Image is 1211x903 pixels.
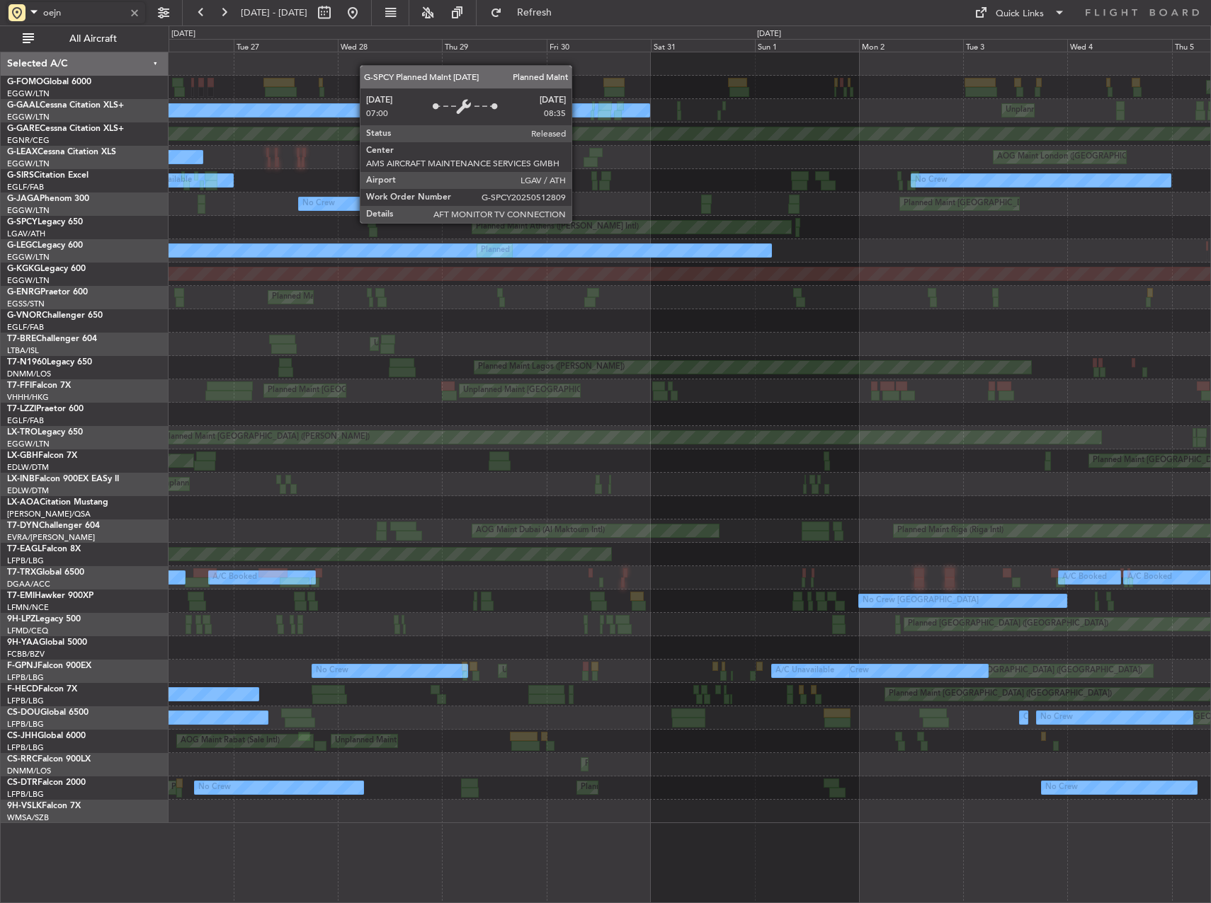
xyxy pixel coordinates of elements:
[7,732,38,740] span: CS-JHH
[7,358,92,367] a: T7-N1960Legacy 650
[7,755,38,764] span: CS-RRC
[7,498,108,507] a: LX-AOACitation Mustang
[7,732,86,740] a: CS-JHHGlobal 6000
[181,730,280,752] div: AOG Maint Rabat (Sale Intl)
[7,288,88,297] a: G-ENRGPraetor 600
[7,522,39,530] span: T7-DYN
[7,358,47,367] span: T7-N1960
[164,427,370,448] div: Planned Maint [GEOGRAPHIC_DATA] ([PERSON_NAME])
[7,592,93,600] a: T7-EMIHawker 900XP
[919,660,1142,681] div: Planned Maint [GEOGRAPHIC_DATA] ([GEOGRAPHIC_DATA])
[234,39,338,52] div: Tue 27
[7,112,50,122] a: EGGW/LTN
[7,195,40,203] span: G-JAGA
[368,146,591,168] div: Planned Maint [GEOGRAPHIC_DATA] ([GEOGRAPHIC_DATA])
[7,381,71,390] a: T7-FFIFalcon 7X
[7,475,119,483] a: LX-INBFalcon 900EX EASy II
[478,357,625,378] div: Planned Maint Lagos ([PERSON_NAME])
[338,39,442,52] div: Wed 28
[7,532,95,543] a: EVRA/[PERSON_NAME]
[7,638,87,647] a: 9H-YAAGlobal 5000
[897,520,1004,541] div: Planned Maint Riga (Riga Intl)
[7,615,81,623] a: 9H-LPZLegacy 500
[7,545,81,553] a: T7-EAGLFalcon 8X
[7,592,35,600] span: T7-EMI
[7,615,35,623] span: 9H-LPZ
[7,742,44,753] a: LFPB/LBG
[7,405,36,413] span: T7-LZZI
[7,159,50,169] a: EGGW/LTN
[241,6,307,19] span: [DATE] - [DATE]
[1127,567,1172,588] div: A/C Booked
[7,195,89,203] a: G-JAGAPhenom 300
[547,39,651,52] div: Fri 30
[996,7,1044,21] div: Quick Links
[7,171,34,180] span: G-SIRS
[755,39,859,52] div: Sun 1
[476,520,605,541] div: AOG Maint Dubai (Al Maktoum Intl)
[904,193,1127,214] div: Planned Maint [GEOGRAPHIC_DATA] ([GEOGRAPHIC_DATA])
[7,696,44,706] a: LFPB/LBG
[7,299,45,309] a: EGSS/STN
[43,2,125,23] input: Airport
[7,708,40,717] span: CS-DOU
[7,229,45,239] a: LGAV/ATH
[130,39,234,52] div: Mon 26
[7,381,32,390] span: T7-FFI
[7,462,49,473] a: EDLW/DTM
[7,662,91,670] a: F-GPNJFalcon 900EX
[7,335,97,343] a: T7-BREChallenger 604
[374,333,603,355] div: Unplanned Maint [GEOGRAPHIC_DATA] ([PERSON_NAME] Intl)
[7,778,38,787] span: CS-DTR
[963,39,1067,52] div: Tue 3
[7,812,49,823] a: WMSA/SZB
[7,88,50,99] a: EGGW/LTN
[7,288,40,297] span: G-ENRG
[7,672,44,683] a: LFPB/LBG
[335,730,568,752] div: Unplanned Maint [GEOGRAPHIC_DATA] ([GEOGRAPHIC_DATA])
[7,78,43,86] span: G-FOMO
[316,660,348,681] div: No Crew
[651,39,755,52] div: Sat 31
[7,685,38,694] span: F-HECD
[863,590,979,611] div: No Crew [GEOGRAPHIC_DATA]
[889,684,1112,705] div: Planned Maint [GEOGRAPHIC_DATA] ([GEOGRAPHIC_DATA])
[836,660,869,681] div: No Crew
[7,101,40,110] span: G-GAAL
[7,405,84,413] a: T7-LZZIPraetor 600
[7,556,44,566] a: LFPB/LBG
[967,1,1072,24] button: Quick Links
[7,148,116,156] a: G-LEAXCessna Citation XLS
[997,146,1156,168] div: AOG Maint London ([GEOGRAPHIC_DATA])
[7,241,38,250] span: G-LEGC
[302,193,335,214] div: No Crew
[7,218,83,226] a: G-SPCYLegacy 650
[7,135,50,146] a: EGNR/CEG
[7,265,86,273] a: G-KGKGLegacy 600
[7,755,91,764] a: CS-RRCFalcon 900LX
[7,522,100,530] a: T7-DYNChallenger 604
[7,545,42,553] span: T7-EAGL
[7,719,44,730] a: LFPB/LBG
[198,777,231,798] div: No Crew
[7,241,83,250] a: G-LEGCLegacy 600
[7,451,38,460] span: LX-GBH
[7,369,51,379] a: DNMM/LOS
[7,579,50,589] a: DGAA/ACC
[7,101,124,110] a: G-GAALCessna Citation XLS+
[442,39,546,52] div: Thu 29
[7,649,45,660] a: FCBB/BZV
[7,509,91,519] a: [PERSON_NAME]/QSA
[7,778,86,787] a: CS-DTRFalcon 2000
[757,28,781,40] div: [DATE]
[585,754,732,775] div: Planned Maint Lagos ([PERSON_NAME])
[1062,567,1107,588] div: A/C Booked
[272,287,495,308] div: Planned Maint [GEOGRAPHIC_DATA] ([GEOGRAPHIC_DATA])
[484,1,569,24] button: Refresh
[7,125,40,133] span: G-GARE
[1023,707,1047,728] div: Owner
[7,485,49,496] a: EDLW/DTM
[7,311,103,320] a: G-VNORChallenger 650
[7,218,38,226] span: G-SPCY
[915,170,948,191] div: No Crew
